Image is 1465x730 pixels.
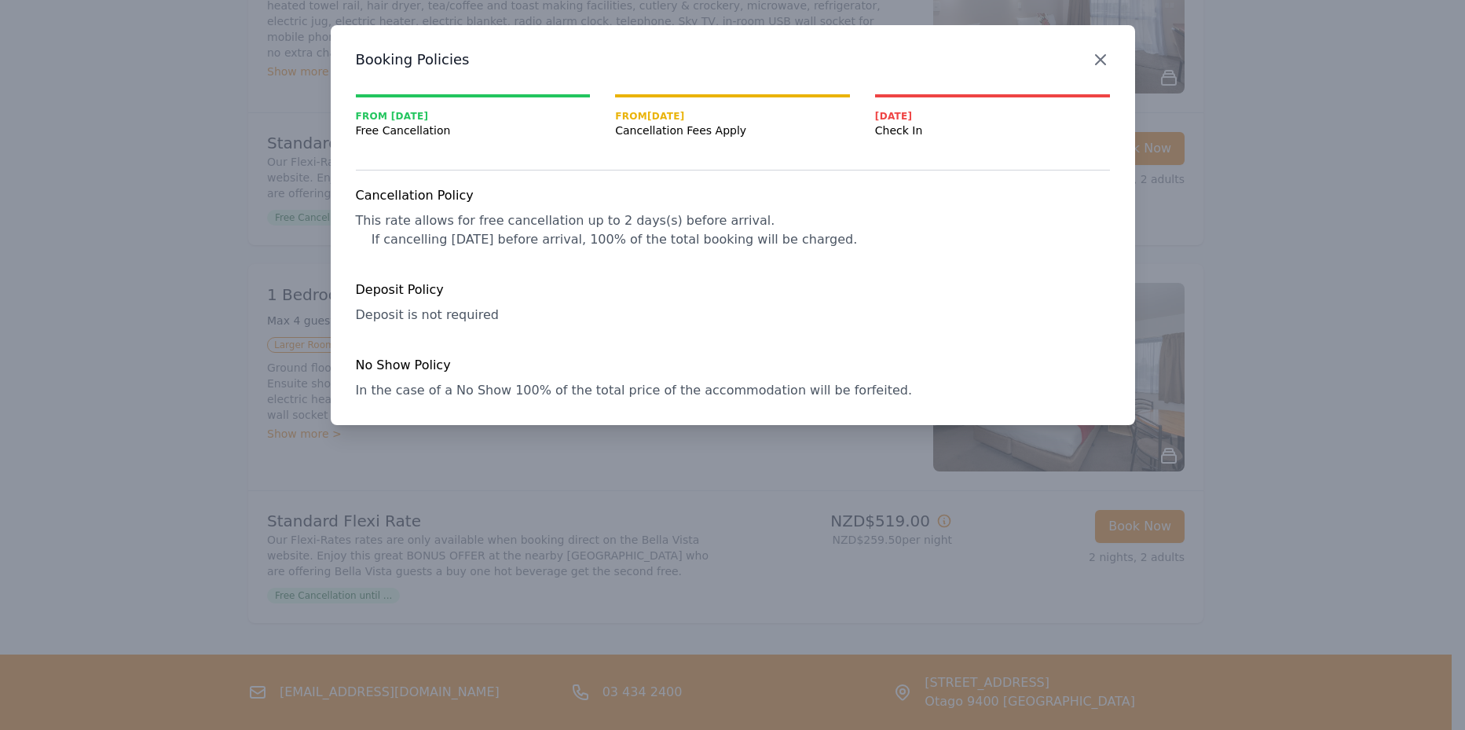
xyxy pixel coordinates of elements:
[356,383,912,398] span: In the case of a No Show 100% of the total price of the accommodation will be forfeited.
[615,110,850,123] span: From [DATE]
[356,186,1110,205] h4: Cancellation Policy
[875,110,1110,123] span: [DATE]
[356,281,1110,299] h4: Deposit Policy
[356,356,1110,375] h4: No Show Policy
[356,94,1110,138] nav: Progress mt-20
[356,213,858,247] span: This rate allows for free cancellation up to 2 days(s) before arrival. If cancelling [DATE] befor...
[356,307,499,322] span: Deposit is not required
[356,110,591,123] span: From [DATE]
[356,50,1110,69] h3: Booking Policies
[615,123,850,138] span: Cancellation Fees Apply
[875,123,1110,138] span: Check In
[356,123,591,138] span: Free Cancellation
